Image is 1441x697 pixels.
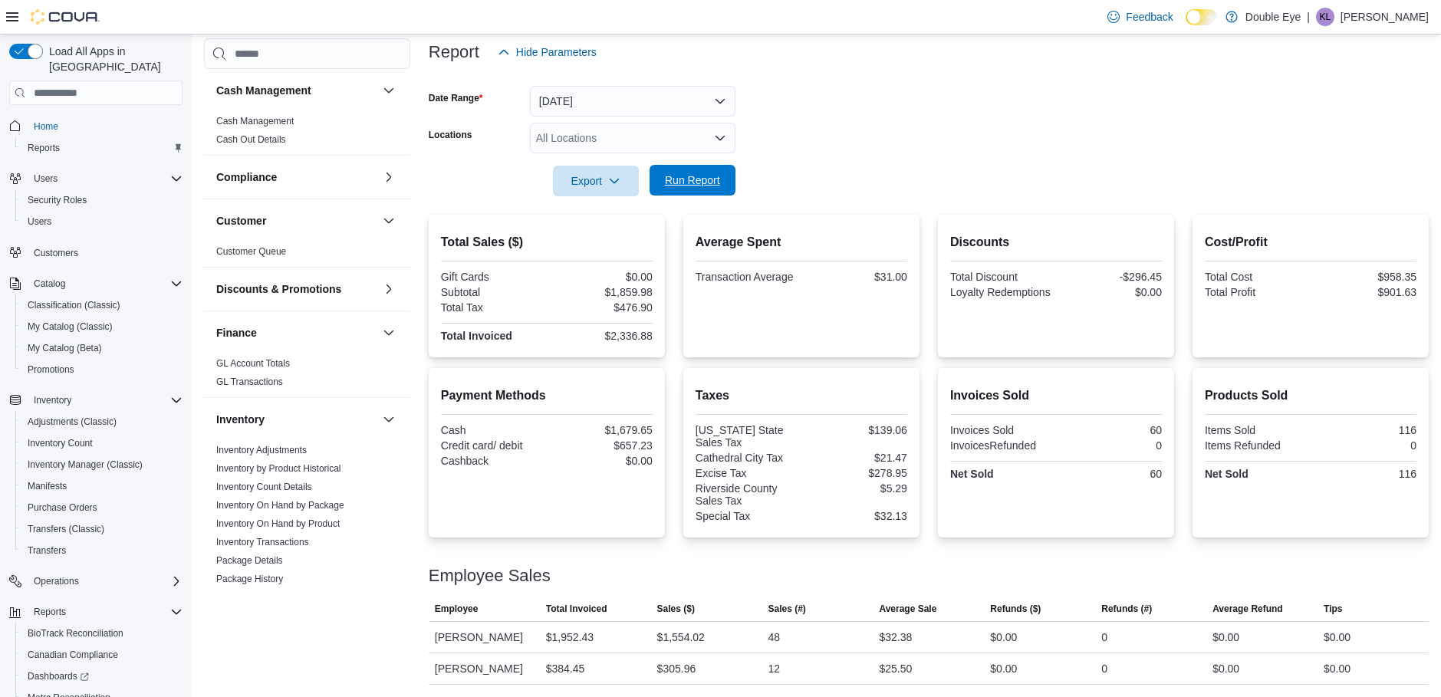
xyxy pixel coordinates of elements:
strong: Net Sold [1205,468,1249,480]
a: Inventory On Hand by Product [216,518,340,529]
button: Catalog [28,275,71,293]
span: Home [34,120,58,133]
div: $5.29 [804,482,907,495]
button: Inventory Manager (Classic) [15,454,189,475]
span: Cash Management [216,115,294,127]
button: Inventory [28,391,77,409]
h3: Discounts & Promotions [216,281,341,297]
span: Users [34,173,58,185]
button: Finance [380,324,398,342]
img: Cova [31,9,100,25]
a: Cash Management [216,116,294,127]
div: Gift Cards [441,271,544,283]
div: Total Profit [1205,286,1308,298]
button: Cash Management [380,81,398,100]
button: Reports [28,603,72,621]
a: Transfers [21,541,72,560]
button: BioTrack Reconciliation [15,623,189,644]
span: Catalog [34,278,65,290]
button: Customers [3,242,189,264]
span: Security Roles [21,191,183,209]
button: My Catalog (Classic) [15,316,189,337]
button: Manifests [15,475,189,497]
a: Manifests [21,477,73,495]
a: Package History [216,574,283,584]
span: BioTrack Reconciliation [28,627,123,639]
a: Classification (Classic) [21,296,127,314]
div: $1,859.98 [550,286,653,298]
span: Reports [34,606,66,618]
span: Reports [28,603,183,621]
div: $1,952.43 [546,628,594,646]
a: Feedback [1101,2,1179,32]
div: $0.00 [550,455,653,467]
button: Users [28,169,64,188]
span: My Catalog (Classic) [28,321,113,333]
h3: Customer [216,213,266,228]
span: Sales ($) [657,603,695,615]
div: $476.90 [550,301,653,314]
a: Package Details [216,555,283,566]
span: Feedback [1126,9,1173,25]
a: Inventory by Product Historical [216,463,341,474]
span: Transfers [28,544,66,557]
h2: Total Sales ($) [441,233,653,252]
a: Purchase Orders [21,498,104,517]
div: $32.38 [879,628,912,646]
div: Cash Management [204,112,410,155]
p: [PERSON_NAME] [1341,8,1429,26]
button: Discounts & Promotions [380,280,398,298]
span: Inventory Count [21,434,183,452]
div: Items Refunded [1205,439,1308,452]
span: Total Invoiced [546,603,607,615]
span: Dark Mode [1186,25,1186,26]
span: Employee [435,603,479,615]
span: Purchase Orders [21,498,183,517]
div: Inventory [204,441,410,668]
span: Inventory Manager (Classic) [28,459,143,471]
button: Classification (Classic) [15,294,189,316]
span: Manifests [28,480,67,492]
div: 0 [1101,628,1107,646]
span: My Catalog (Classic) [21,317,183,336]
span: Refunds ($) [990,603,1041,615]
button: [DATE] [530,86,735,117]
div: Items Sold [1205,424,1308,436]
a: Inventory Transactions [216,537,309,547]
a: Inventory Adjustments [216,445,307,455]
button: Cash Management [216,83,377,98]
button: Compliance [380,168,398,186]
button: Users [15,211,189,232]
span: GL Account Totals [216,357,290,370]
span: Inventory Transactions [216,536,309,548]
span: Manifests [21,477,183,495]
span: Tips [1324,603,1342,615]
span: Promotions [28,363,74,376]
button: Export [553,166,639,196]
button: Adjustments (Classic) [15,411,189,432]
div: Cathedral City Tax [696,452,798,464]
span: Product Expirations [216,591,296,603]
h2: Payment Methods [441,386,653,405]
button: Reports [15,137,189,159]
div: Excise Tax [696,467,798,479]
div: $0.00 [1212,659,1239,678]
button: Catalog [3,273,189,294]
span: Home [28,116,183,135]
div: Credit card/ debit [441,439,544,452]
span: BioTrack Reconciliation [21,624,183,643]
h3: Report [429,43,479,61]
a: Home [28,117,64,136]
div: $0.00 [1059,286,1162,298]
span: Inventory [28,391,183,409]
a: Customers [28,244,84,262]
span: Average Refund [1212,603,1283,615]
div: $958.35 [1314,271,1416,283]
span: Catalog [28,275,183,293]
div: $2,336.88 [550,330,653,342]
span: Inventory Count Details [216,481,312,493]
h3: Employee Sales [429,567,551,585]
div: Special Tax [696,510,798,522]
div: [PERSON_NAME] [429,653,540,684]
div: 0 [1059,439,1162,452]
